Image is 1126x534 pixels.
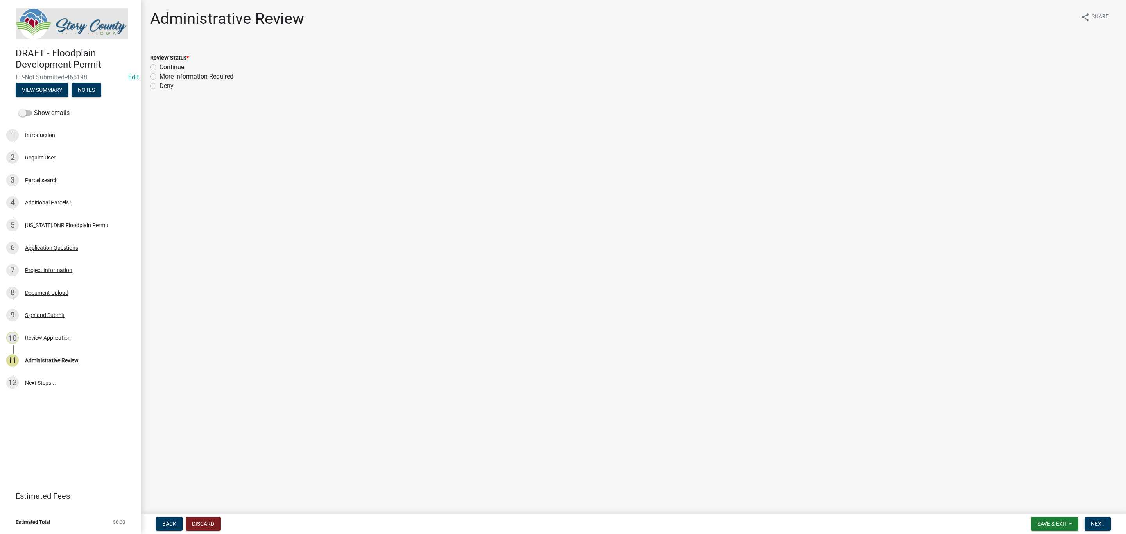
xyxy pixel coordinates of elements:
label: Deny [160,81,174,91]
button: Notes [72,83,101,97]
div: 6 [6,242,19,254]
wm-modal-confirm: Edit Application Number [128,73,139,81]
div: 8 [6,287,19,299]
div: Application Questions [25,245,78,251]
button: Next [1085,517,1111,531]
label: More Information Required [160,72,233,81]
div: 1 [6,129,19,142]
div: 7 [6,264,19,276]
h4: DRAFT - Floodplain Development Permit [16,48,134,70]
span: Next [1091,521,1104,527]
span: Share [1092,13,1109,22]
div: 2 [6,151,19,164]
a: Edit [128,73,139,81]
img: Story County, Iowa [16,8,128,39]
div: Document Upload [25,290,68,296]
a: Estimated Fees [6,488,128,504]
wm-modal-confirm: Summary [16,87,68,93]
button: shareShare [1074,9,1115,25]
div: 9 [6,309,19,321]
button: Discard [186,517,221,531]
div: Administrative Review [25,358,79,363]
span: Estimated Total [16,520,50,525]
div: Sign and Submit [25,312,65,318]
div: 5 [6,219,19,231]
span: Back [162,521,176,527]
label: Review Status [150,56,189,61]
div: 11 [6,354,19,367]
div: [US_STATE] DNR Floodplain Permit [25,222,108,228]
span: FP-Not Submitted-466198 [16,73,125,81]
button: Save & Exit [1031,517,1078,531]
div: 3 [6,174,19,186]
i: share [1081,13,1090,22]
label: Show emails [19,108,70,118]
button: View Summary [16,83,68,97]
label: Continue [160,63,184,72]
div: Introduction [25,133,55,138]
h1: Administrative Review [150,9,304,28]
div: Require User [25,155,56,160]
div: Additional Parcels? [25,200,72,205]
div: Parcel search [25,177,58,183]
div: 10 [6,332,19,344]
span: Save & Exit [1037,521,1067,527]
div: 12 [6,376,19,389]
div: Review Application [25,335,71,340]
span: $0.00 [113,520,125,525]
button: Back [156,517,183,531]
div: Project Information [25,267,72,273]
wm-modal-confirm: Notes [72,87,101,93]
div: 4 [6,196,19,209]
